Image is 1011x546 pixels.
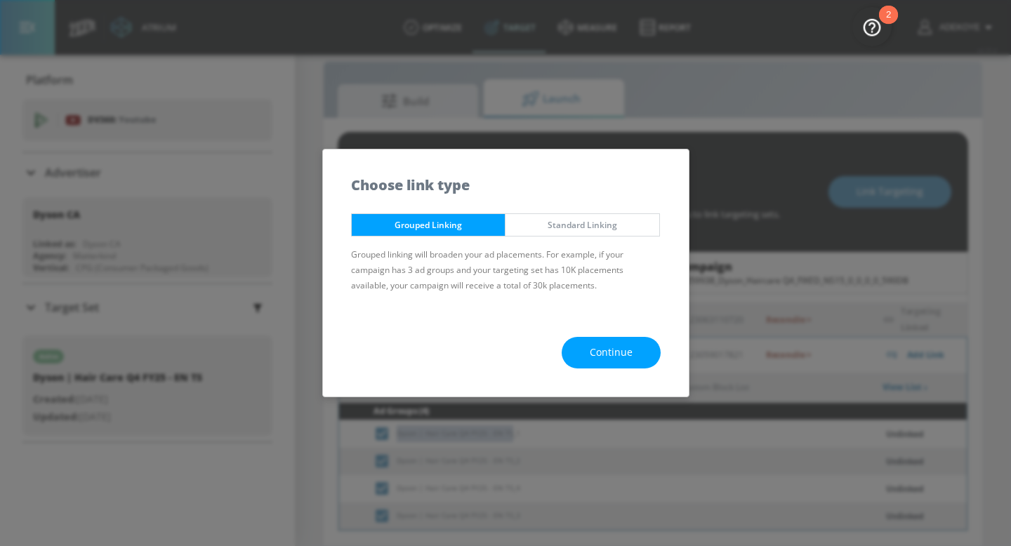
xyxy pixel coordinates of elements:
[886,15,891,33] div: 2
[590,344,633,361] span: Continue
[562,337,661,368] button: Continue
[505,213,660,237] button: Standard Linking
[351,213,506,237] button: Grouped Linking
[351,178,470,192] h5: Choose link type
[362,218,495,232] span: Grouped Linking
[351,247,661,293] p: Grouped linking will broaden your ad placements. For example, if your campaign has 3 ad groups an...
[852,7,892,46] button: Open Resource Center, 2 new notifications
[516,218,649,232] span: Standard Linking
